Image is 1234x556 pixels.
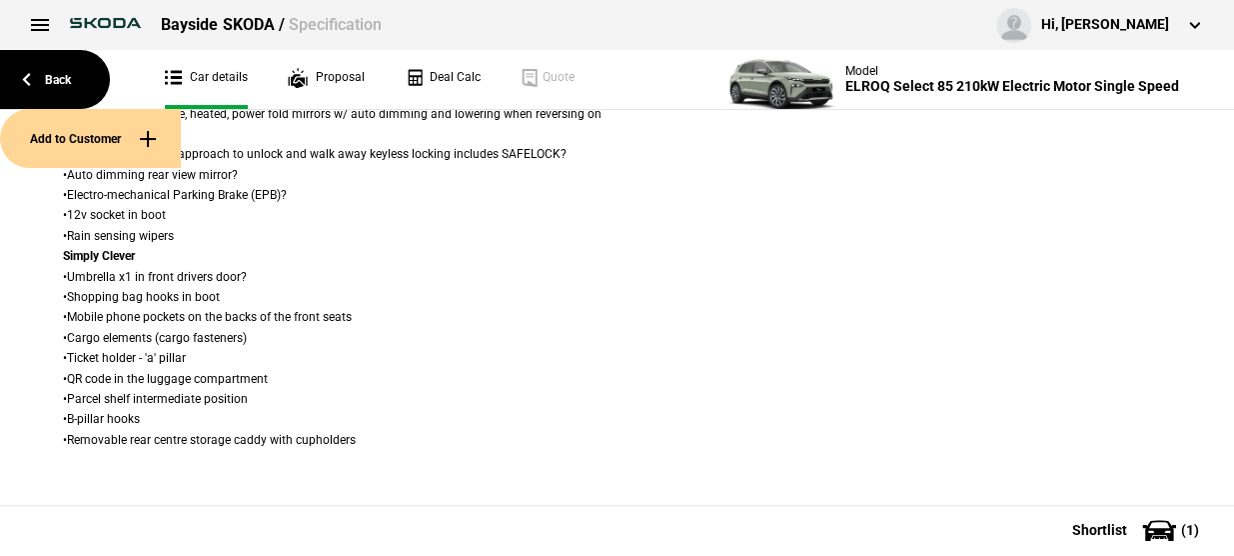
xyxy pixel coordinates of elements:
[845,78,1179,95] div: ELROQ Select 85 210kW Electric Motor Single Speed
[63,249,135,263] strong: Simply Clever
[1181,523,1199,537] span: ( 1 )
[1042,505,1234,555] button: Shortlist(1)
[845,64,1179,78] div: Model
[161,14,381,36] div: Bayside SKODA /
[165,50,248,109] a: Car details
[60,8,151,38] img: skoda.png
[1072,523,1127,537] span: Shortlist
[405,50,481,109] a: Deal Calc
[1041,15,1169,35] div: Hi, [PERSON_NAME]
[288,15,381,34] span: Specification
[288,50,365,109] a: Proposal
